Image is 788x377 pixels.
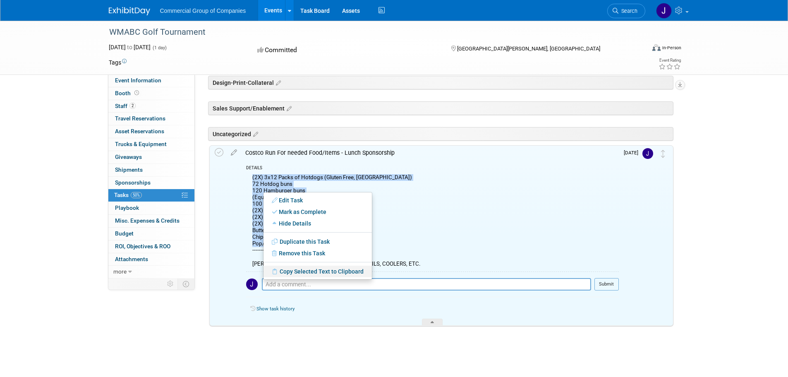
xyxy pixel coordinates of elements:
span: Asset Reservations [115,128,164,134]
a: Sponsorships [108,177,194,189]
span: 50% [131,192,142,198]
div: WMABC Golf Tournament [106,25,633,40]
a: Edit sections [285,104,292,112]
span: to [126,44,134,50]
span: (1 day) [152,45,167,50]
a: Booth [108,87,194,100]
a: Staff2 [108,100,194,113]
img: Jason Fast [642,148,653,159]
a: Hide Details [263,218,372,229]
a: Giveaways [108,151,194,163]
span: Misc. Expenses & Credits [115,217,180,224]
td: Toggle Event Tabs [177,279,194,289]
a: more [108,266,194,278]
div: Event Format [596,43,682,55]
a: Copy Selected Text to Clipboard [263,266,372,277]
a: Search [607,4,645,18]
div: (2X) 3x12 Packs of Hotdogs (Gluten Free, [GEOGRAPHIC_DATA]) 72 Hotdog buns 120 Hamburger buns (Eq... [246,172,619,271]
span: Travel Reservations [115,115,165,122]
span: Budget [115,230,134,237]
span: Attachments [115,256,148,262]
span: Trucks & Equipment [115,141,167,147]
span: Booth not reserved yet [133,90,141,96]
a: Attachments [108,253,194,266]
div: Committed [255,43,438,58]
a: Tasks50% [108,189,194,202]
a: edit [227,149,241,156]
button: Submit [594,278,619,291]
span: Playbook [115,204,139,211]
span: Staff [115,103,136,109]
span: Search [618,8,637,14]
a: Show task history [256,306,295,312]
div: Sales Support/Enablement [208,101,673,115]
div: Design-Print-Collateral [208,76,673,89]
a: Event Information [108,74,194,87]
a: ROI, Objectives & ROO [108,240,194,253]
span: [DATE] [624,150,642,156]
span: Booth [115,90,141,96]
div: Event Rating [659,58,681,62]
span: Commercial Group of Companies [160,7,246,14]
span: more [113,268,127,275]
img: Jason Fast [656,3,672,19]
span: [GEOGRAPHIC_DATA][PERSON_NAME], [GEOGRAPHIC_DATA] [457,46,600,52]
span: Giveaways [115,154,142,160]
div: In-Person [662,45,681,51]
i: Move task [661,150,665,158]
a: Edit sections [251,130,258,138]
a: Asset Reservations [108,125,194,138]
td: Personalize Event Tab Strip [163,279,178,289]
div: Costco Run For needed Food/Items - Lunch Sponsorship [241,146,619,160]
a: Duplicate this Task [263,236,372,247]
img: Jason Fast [246,279,258,290]
a: Remove this Task [263,247,372,259]
a: Playbook [108,202,194,214]
span: Sponsorships [115,179,151,186]
span: 2 [129,103,136,109]
span: Event Information [115,77,161,84]
div: Uncategorized [208,127,673,141]
a: Trucks & Equipment [108,138,194,151]
span: ROI, Objectives & ROO [115,243,170,250]
span: Tasks [114,192,142,198]
span: [DATE] [DATE] [109,44,151,50]
img: Format-Inperson.png [652,44,661,51]
div: DETAILS [246,165,619,172]
a: Edit sections [274,78,281,86]
a: Budget [108,228,194,240]
a: Edit Task [263,195,372,206]
a: Mark as Complete [263,206,372,218]
td: Tags [109,58,127,67]
a: Shipments [108,164,194,176]
span: Shipments [115,166,143,173]
img: ExhibitDay [109,7,150,15]
a: Misc. Expenses & Credits [108,215,194,227]
a: Travel Reservations [108,113,194,125]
